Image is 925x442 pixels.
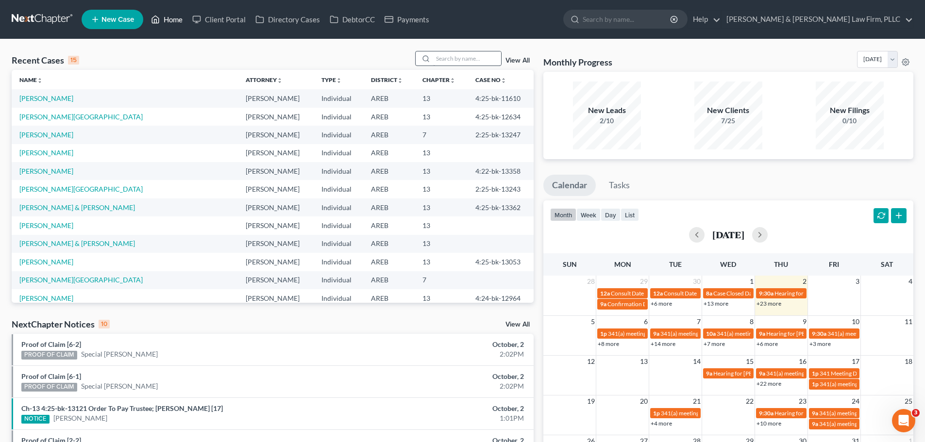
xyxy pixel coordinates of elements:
span: 341(a) meeting for [PERSON_NAME] [660,330,754,337]
td: 13 [415,253,468,271]
td: 4:25-bk-11610 [468,89,534,107]
button: month [550,208,576,221]
td: Individual [314,180,363,198]
span: 11 [904,316,913,327]
a: Proof of Claim [6-1] [21,372,81,380]
span: 341 Meeting Date for [PERSON_NAME] [820,370,920,377]
td: 4:24-bk-12964 [468,289,534,307]
a: +6 more [651,300,672,307]
a: Case Nounfold_more [475,76,506,83]
span: 22 [745,395,755,407]
span: 2 [802,276,807,287]
td: 13 [415,144,468,162]
td: 13 [415,198,468,216]
td: Individual [314,253,363,271]
div: New Filings [816,105,884,116]
td: 4:22-bk-13358 [468,162,534,180]
a: +14 more [651,340,675,347]
a: [PERSON_NAME] & [PERSON_NAME] [19,203,135,212]
span: Mon [614,260,631,268]
span: 29 [639,276,649,287]
td: AREB [363,180,415,198]
span: Thu [774,260,788,268]
h3: Monthly Progress [543,56,612,68]
a: [PERSON_NAME] [19,167,73,175]
td: [PERSON_NAME] [238,235,313,253]
span: 8a [706,290,712,297]
a: [PERSON_NAME] [53,413,107,423]
span: 4 [908,276,913,287]
div: NOTICE [21,415,50,424]
span: Fri [829,260,839,268]
a: Chapterunfold_more [422,76,455,83]
a: [PERSON_NAME] & [PERSON_NAME] Law Firm, PLLC [722,11,913,28]
div: October, 2 [363,372,524,381]
span: Hearing for [PERSON_NAME] [774,409,850,417]
span: 9 [802,316,807,327]
td: 13 [415,235,468,253]
a: [PERSON_NAME] [19,94,73,102]
td: [PERSON_NAME] [238,180,313,198]
span: 341(a) meeting for [PERSON_NAME] [661,409,755,417]
i: unfold_more [37,78,43,83]
a: Help [688,11,721,28]
td: 2:25-bk-13243 [468,180,534,198]
td: 4:25-bk-13362 [468,198,534,216]
span: 7 [696,316,702,327]
td: AREB [363,89,415,107]
span: 9:30a [759,409,774,417]
span: 6 [643,316,649,327]
a: [PERSON_NAME][GEOGRAPHIC_DATA] [19,185,143,193]
span: 1 [749,276,755,287]
td: Individual [314,271,363,289]
td: [PERSON_NAME] [238,162,313,180]
div: New Leads [573,105,641,116]
a: Typeunfold_more [321,76,342,83]
td: 13 [415,180,468,198]
span: Sat [881,260,893,268]
span: Case Closed Date for [PERSON_NAME] [713,290,812,297]
button: week [576,208,601,221]
h2: [DATE] [712,229,744,240]
td: [PERSON_NAME] [238,271,313,289]
a: Calendar [543,175,596,196]
td: Individual [314,216,363,234]
span: 16 [798,356,807,367]
td: [PERSON_NAME] [238,89,313,107]
td: 4:25-bk-12634 [468,108,534,126]
td: [PERSON_NAME] [238,144,313,162]
span: 3 [912,409,920,417]
span: Consult Date for [PERSON_NAME] [664,290,752,297]
td: Individual [314,126,363,144]
i: unfold_more [501,78,506,83]
span: 10a [706,330,716,337]
input: Search by name... [583,10,672,28]
td: 7 [415,126,468,144]
a: DebtorCC [325,11,380,28]
span: New Case [101,16,134,23]
span: 12a [600,290,610,297]
span: 341(a) meeting for [PERSON_NAME] [717,330,810,337]
span: 9:30a [812,330,826,337]
span: 1p [653,409,660,417]
span: 9a [812,420,818,427]
div: PROOF OF CLAIM [21,351,77,360]
a: +23 more [757,300,781,307]
a: Home [146,11,187,28]
a: [PERSON_NAME] [19,221,73,229]
span: 20 [639,395,649,407]
td: [PERSON_NAME] [238,216,313,234]
td: AREB [363,162,415,180]
span: 1p [600,330,607,337]
span: 341(a) meeting for [PERSON_NAME] [819,409,913,417]
span: Sun [563,260,577,268]
span: 30 [692,276,702,287]
span: 13 [639,356,649,367]
td: Individual [314,144,363,162]
a: +22 more [757,380,781,387]
a: [PERSON_NAME] [19,258,73,266]
td: Individual [314,162,363,180]
span: 23 [798,395,807,407]
a: +10 more [757,420,781,427]
a: Special [PERSON_NAME] [81,349,158,359]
